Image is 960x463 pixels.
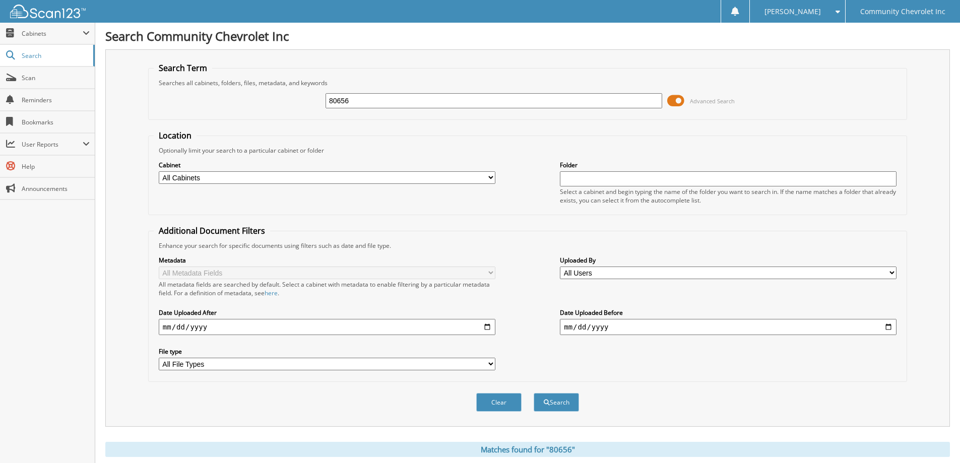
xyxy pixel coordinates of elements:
[560,161,897,169] label: Folder
[534,393,579,412] button: Search
[560,256,897,264] label: Uploaded By
[159,161,495,169] label: Cabinet
[22,184,90,193] span: Announcements
[154,130,197,141] legend: Location
[560,319,897,335] input: end
[22,140,83,149] span: User Reports
[154,241,902,250] div: Enhance your search for specific documents using filters such as date and file type.
[22,74,90,82] span: Scan
[10,5,86,18] img: scan123-logo-white.svg
[159,280,495,297] div: All metadata fields are searched by default. Select a cabinet with metadata to enable filtering b...
[154,225,270,236] legend: Additional Document Filters
[22,51,88,60] span: Search
[159,308,495,317] label: Date Uploaded After
[910,415,960,463] iframe: Chat Widget
[22,29,83,38] span: Cabinets
[22,96,90,104] span: Reminders
[159,256,495,264] label: Metadata
[159,347,495,356] label: File type
[690,97,735,105] span: Advanced Search
[105,28,950,44] h1: Search Community Chevrolet Inc
[154,62,212,74] legend: Search Term
[560,187,897,205] div: Select a cabinet and begin typing the name of the folder you want to search in. If the name match...
[560,308,897,317] label: Date Uploaded Before
[476,393,522,412] button: Clear
[764,9,821,15] span: [PERSON_NAME]
[22,118,90,126] span: Bookmarks
[154,79,902,87] div: Searches all cabinets, folders, files, metadata, and keywords
[105,442,950,457] div: Matches found for "80656"
[265,289,278,297] a: here
[860,9,945,15] span: Community Chevrolet Inc
[159,319,495,335] input: start
[154,146,902,155] div: Optionally limit your search to a particular cabinet or folder
[22,162,90,171] span: Help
